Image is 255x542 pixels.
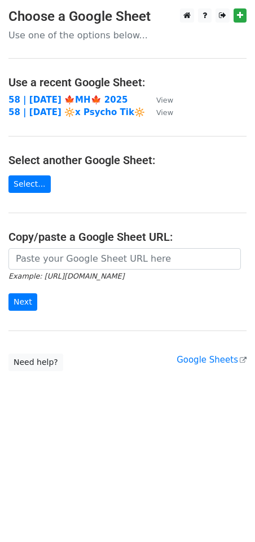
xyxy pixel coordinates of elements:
h4: Copy/paste a Google Sheet URL: [8,230,247,244]
h4: Use a recent Google Sheet: [8,76,247,89]
a: 58 | [DATE] 🔆x Psycho Tik🔆 [8,107,145,117]
small: View [156,96,173,104]
input: Paste your Google Sheet URL here [8,248,241,270]
a: 58 | [DATE] 🍁MH🍁 2025 [8,95,128,105]
a: Google Sheets [177,355,247,365]
a: View [145,95,173,105]
a: View [145,107,173,117]
h4: Select another Google Sheet: [8,153,247,167]
p: Use one of the options below... [8,29,247,41]
a: Select... [8,175,51,193]
input: Next [8,293,37,311]
small: View [156,108,173,117]
a: Need help? [8,354,63,371]
h3: Choose a Google Sheet [8,8,247,25]
small: Example: [URL][DOMAIN_NAME] [8,272,124,280]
